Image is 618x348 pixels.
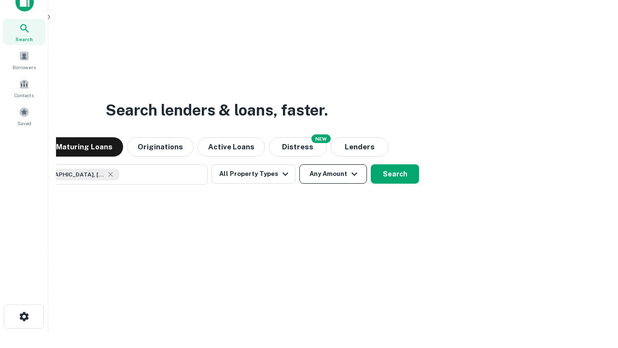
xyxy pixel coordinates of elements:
a: Contacts [3,75,45,101]
span: [GEOGRAPHIC_DATA], [GEOGRAPHIC_DATA], [GEOGRAPHIC_DATA] [32,170,105,179]
a: Borrowers [3,47,45,73]
a: Saved [3,103,45,129]
iframe: Chat Widget [570,271,618,317]
button: Lenders [331,137,389,157]
span: Contacts [14,91,34,99]
button: Maturing Loans [45,137,123,157]
span: Saved [17,119,31,127]
span: Borrowers [13,63,36,71]
button: Search [371,164,419,184]
button: Search distressed loans with lien and other non-mortgage details. [269,137,327,157]
button: Any Amount [299,164,367,184]
button: Active Loans [197,137,265,157]
button: All Property Types [211,164,295,184]
button: Originations [127,137,194,157]
div: NEW [311,134,331,143]
h3: Search lenders & loans, faster. [106,99,328,122]
a: Search [3,19,45,45]
button: [GEOGRAPHIC_DATA], [GEOGRAPHIC_DATA], [GEOGRAPHIC_DATA] [14,164,208,185]
span: Search [15,35,33,43]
